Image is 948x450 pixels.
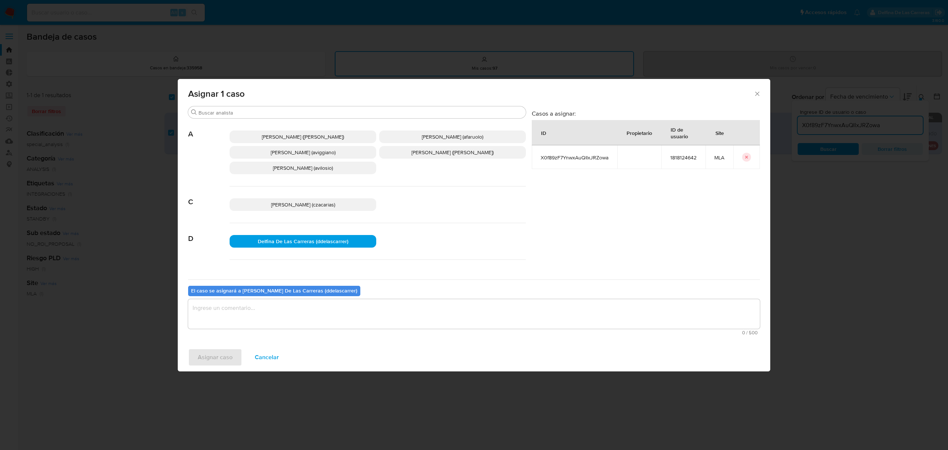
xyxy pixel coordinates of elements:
[379,146,526,159] div: [PERSON_NAME] ([PERSON_NAME])
[379,130,526,143] div: [PERSON_NAME] (afaruolo)
[188,260,230,280] span: E
[255,349,279,365] span: Cancelar
[230,198,376,211] div: [PERSON_NAME] (czacarias)
[754,90,760,97] button: Cerrar ventana
[532,110,760,117] h3: Casos a asignar:
[271,149,336,156] span: [PERSON_NAME] (aviggiano)
[422,133,483,140] span: [PERSON_NAME] (afaruolo)
[262,133,344,140] span: [PERSON_NAME] ([PERSON_NAME])
[411,149,494,156] span: [PERSON_NAME] ([PERSON_NAME])
[245,348,288,366] button: Cancelar
[714,154,724,161] span: MLA
[532,124,555,142] div: ID
[188,223,230,243] span: D
[541,154,608,161] span: X0f89zF7YnwxAuQIlxJRZowa
[198,109,523,116] input: Buscar analista
[230,130,376,143] div: [PERSON_NAME] ([PERSON_NAME])
[742,153,751,162] button: icon-button
[188,119,230,139] span: A
[618,124,661,142] div: Propietario
[191,109,197,115] button: Buscar
[188,186,230,206] span: C
[230,162,376,174] div: [PERSON_NAME] (avilosio)
[188,89,754,98] span: Asignar 1 caso
[191,287,357,294] b: El caso se asignará a [PERSON_NAME] De Las Carreras (ddelascarrer)
[273,164,333,172] span: [PERSON_NAME] (avilosio)
[178,79,770,371] div: assign-modal
[707,124,733,142] div: Site
[230,235,376,248] div: Delfina De Las Carreras (ddelascarrer)
[190,330,758,335] span: Máximo 500 caracteres
[258,238,348,245] span: Delfina De Las Carreras (ddelascarrer)
[670,154,697,161] span: 1818124642
[271,201,335,208] span: [PERSON_NAME] (czacarias)
[662,120,705,145] div: ID de usuario
[230,146,376,159] div: [PERSON_NAME] (aviggiano)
